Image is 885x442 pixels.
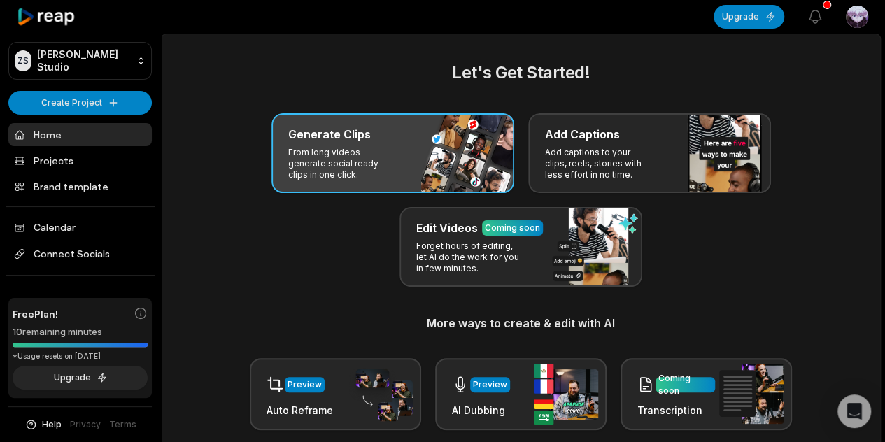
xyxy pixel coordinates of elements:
button: Help [24,418,62,431]
a: Brand template [8,175,152,198]
h3: More ways to create & edit with AI [178,315,863,331]
a: Projects [8,149,152,172]
span: Help [42,418,62,431]
h3: Generate Clips [288,126,371,143]
h3: Transcription [637,403,715,418]
span: Free Plan! [13,306,58,321]
a: Terms [109,418,136,431]
img: transcription.png [719,364,784,424]
div: 10 remaining minutes [13,325,148,339]
div: Preview [473,378,507,391]
div: Coming soon [485,222,540,234]
h3: Edit Videos [416,220,478,236]
span: Connect Socials [8,241,152,266]
p: [PERSON_NAME] Studio [37,48,131,73]
a: Privacy [70,418,101,431]
h2: Let's Get Started! [178,60,863,85]
div: Open Intercom Messenger [837,394,871,428]
button: Create Project [8,91,152,115]
p: Add captions to your clips, reels, stories with less effort in no time. [545,147,653,180]
a: Home [8,123,152,146]
a: Calendar [8,215,152,238]
div: Coming soon [658,372,712,397]
div: ZS [15,50,31,71]
p: Forget hours of editing, let AI do the work for you in few minutes. [416,241,525,274]
h3: Add Captions [545,126,620,143]
img: auto_reframe.png [348,367,413,422]
button: Upgrade [13,366,148,390]
img: ai_dubbing.png [534,364,598,425]
h3: Auto Reframe [267,403,333,418]
p: From long videos generate social ready clips in one click. [288,147,397,180]
div: Preview [288,378,322,391]
div: *Usage resets on [DATE] [13,351,148,362]
h3: AI Dubbing [452,403,510,418]
button: Upgrade [714,5,784,29]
